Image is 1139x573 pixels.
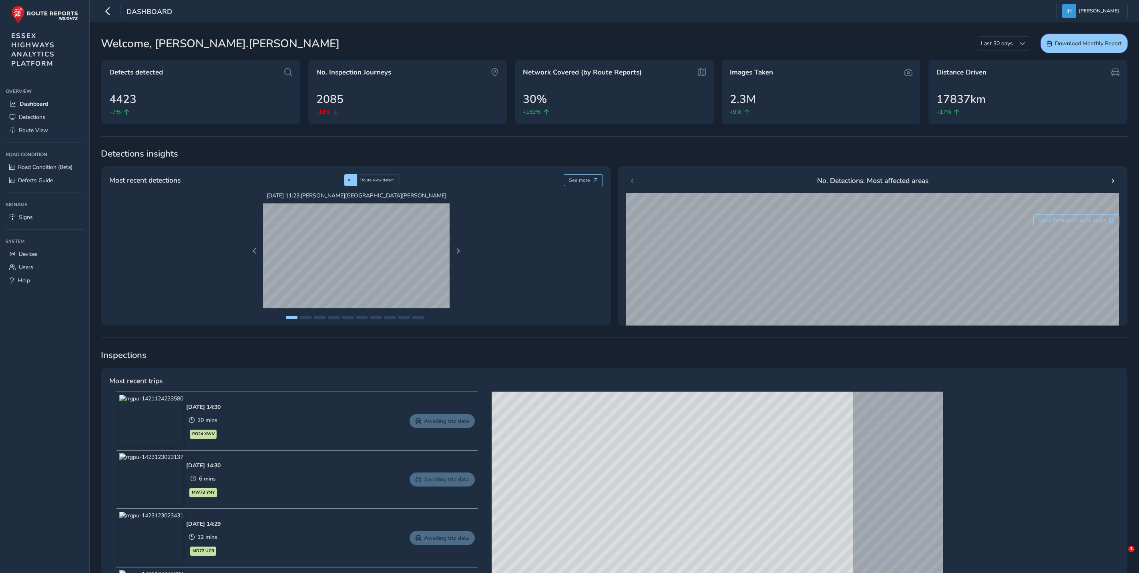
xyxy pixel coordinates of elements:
[1039,217,1107,223] span: See difference for same period
[344,174,357,186] div: AI
[360,177,394,183] span: Route View defect
[730,68,773,77] span: Images Taken
[1033,214,1120,226] button: See difference for same period
[6,235,84,247] div: System
[6,199,84,211] div: Signage
[249,245,260,257] button: Previous Page
[101,35,339,52] span: Welcome, [PERSON_NAME].[PERSON_NAME]
[119,395,183,447] img: rrgpu-1421124233580
[523,91,547,108] span: 30%
[109,68,163,77] span: Defects detected
[186,462,221,469] div: [DATE] 14:30
[186,520,221,528] div: [DATE] 14:29
[6,85,84,97] div: Overview
[6,274,84,287] a: Help
[978,37,1016,50] span: Last 30 days
[18,163,72,171] span: Road Condition (Beta)
[316,91,344,108] span: 2085
[936,108,951,116] span: +17%
[192,431,215,437] span: PO24 XWV
[1062,4,1076,18] img: diamond-layout
[18,177,53,184] span: Defects Guide
[101,148,1128,160] span: Detections insights
[1079,4,1119,18] span: [PERSON_NAME]
[410,531,475,545] a: Awaiting trip data
[193,548,214,554] span: MD72 UCR
[314,316,325,319] button: Page 3
[6,124,84,137] a: Route View
[569,177,590,183] span: See more
[357,174,400,186] div: Route View defect
[6,111,84,124] a: Detections
[6,261,84,274] a: Users
[300,316,311,319] button: Page 2
[11,31,55,68] span: ESSEX HIGHWAYS ANALYTICS PLATFORM
[730,108,741,116] span: +9%
[1062,4,1122,18] button: [PERSON_NAME]
[192,489,215,496] span: MW73 YMY
[410,414,475,428] a: Awaiting trip data
[1041,34,1128,53] button: Download Monthly Report
[109,175,181,185] span: Most recent detections
[19,250,38,258] span: Devices
[817,175,928,186] span: No. Detections: Most affected areas
[19,127,48,134] span: Route View
[1055,40,1122,47] span: Download Monthly Report
[199,475,216,483] span: 6 mins
[119,512,183,564] img: rrgpu-1423123023431
[452,245,464,257] button: Next Page
[263,192,450,199] span: [DATE] 11:23 , [PERSON_NAME][GEOGRAPHIC_DATA][PERSON_NAME]
[316,68,391,77] span: No. Inspection Journeys
[286,316,297,319] button: Page 1
[6,174,84,187] a: Defects Guide
[523,108,541,116] span: +169%
[410,472,475,487] a: Awaiting trip data
[109,108,121,116] span: +7%
[101,349,1128,361] span: Inspections
[19,263,33,271] span: Users
[197,533,217,541] span: 12 mins
[6,161,84,174] a: Road Condition (Beta)
[6,247,84,261] a: Devices
[384,316,396,319] button: Page 8
[11,6,78,24] img: rr logo
[18,277,30,284] span: Help
[316,108,330,116] span: -13%
[6,149,84,161] div: Road Condition
[1128,546,1135,552] span: 1
[356,316,368,319] button: Page 6
[20,100,48,108] span: Dashboard
[19,113,45,121] span: Detections
[109,91,137,108] span: 4423
[109,376,163,386] span: Most recent trips
[936,68,986,77] span: Distance Driven
[19,213,33,221] span: Signs
[523,68,642,77] span: Network Covered (by Route Reports)
[342,316,354,319] button: Page 5
[730,91,756,108] span: 2.3M
[6,97,84,111] a: Dashboard
[564,174,603,186] button: See more
[370,316,382,319] button: Page 7
[398,316,410,319] button: Page 9
[119,453,183,505] img: rrgpu-1423123023137
[412,316,424,319] button: Page 10
[127,7,172,18] span: Dashboard
[328,316,339,319] button: Page 4
[186,403,221,411] div: [DATE] 14:30
[6,211,84,224] a: Signs
[197,416,217,424] span: 10 mins
[348,177,352,183] span: AI
[1112,546,1131,565] iframe: Intercom live chat
[936,91,986,108] span: 17837km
